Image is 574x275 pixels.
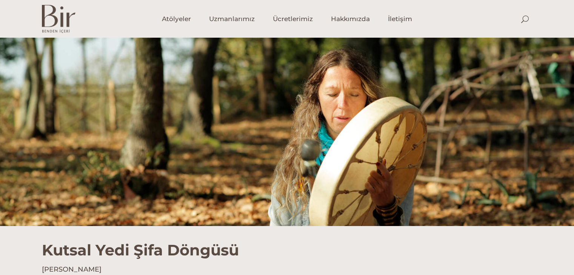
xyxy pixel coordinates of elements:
span: Uzmanlarımız [209,15,255,23]
span: Atölyeler [162,15,191,23]
span: Ücretlerimiz [273,15,313,23]
span: İletişim [388,15,412,23]
h1: Kutsal Yedi Şifa Döngüsü [42,226,532,259]
span: Hakkımızda [331,15,370,23]
h4: [PERSON_NAME] [42,265,532,274]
